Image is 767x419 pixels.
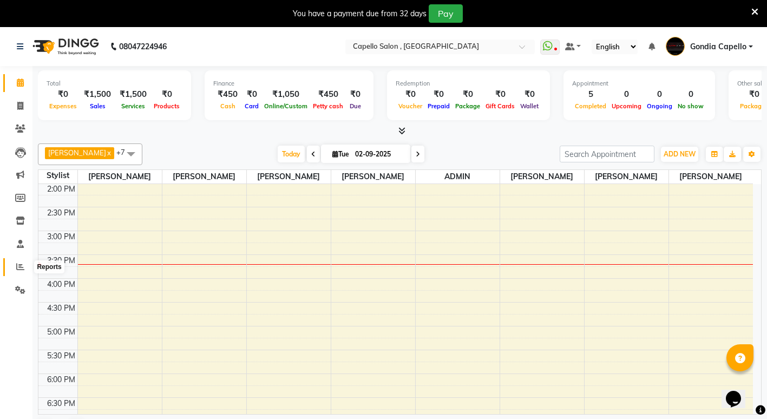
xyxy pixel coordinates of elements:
[310,102,346,110] span: Petty cash
[669,170,753,184] span: [PERSON_NAME]
[45,279,77,290] div: 4:00 PM
[585,170,668,184] span: [PERSON_NAME]
[500,170,584,184] span: [PERSON_NAME]
[293,8,427,19] div: You have a payment due from 32 days
[644,102,675,110] span: Ongoing
[45,374,77,385] div: 6:00 PM
[572,88,609,101] div: 5
[34,260,64,273] div: Reports
[453,102,483,110] span: Package
[572,102,609,110] span: Completed
[45,231,77,243] div: 3:00 PM
[45,255,77,266] div: 3:30 PM
[247,170,331,184] span: [PERSON_NAME]
[278,146,305,162] span: Today
[45,207,77,219] div: 2:30 PM
[162,170,246,184] span: [PERSON_NAME]
[517,102,541,110] span: Wallet
[517,88,541,101] div: ₹0
[47,102,80,110] span: Expenses
[396,79,541,88] div: Redemption
[80,88,115,101] div: ₹1,500
[45,184,77,195] div: 2:00 PM
[28,31,102,62] img: logo
[346,88,365,101] div: ₹0
[609,88,644,101] div: 0
[453,88,483,101] div: ₹0
[396,102,425,110] span: Voucher
[115,88,151,101] div: ₹1,500
[213,79,365,88] div: Finance
[119,31,167,62] b: 08047224946
[483,102,517,110] span: Gift Cards
[560,146,654,162] input: Search Appointment
[213,88,242,101] div: ₹450
[310,88,346,101] div: ₹450
[425,102,453,110] span: Prepaid
[116,148,133,156] span: +7
[330,150,352,158] span: Tue
[47,79,182,88] div: Total
[78,170,162,184] span: [PERSON_NAME]
[644,88,675,101] div: 0
[45,350,77,362] div: 5:30 PM
[347,102,364,110] span: Due
[675,102,706,110] span: No show
[218,102,238,110] span: Cash
[690,41,746,53] span: Gondia Capello
[352,146,406,162] input: 2025-09-02
[87,102,108,110] span: Sales
[416,170,500,184] span: ADMIN
[331,170,415,184] span: [PERSON_NAME]
[45,303,77,314] div: 4:30 PM
[48,148,106,157] span: [PERSON_NAME]
[106,148,111,157] a: x
[609,102,644,110] span: Upcoming
[47,88,80,101] div: ₹0
[661,147,698,162] button: ADD NEW
[151,88,182,101] div: ₹0
[675,88,706,101] div: 0
[242,88,261,101] div: ₹0
[664,150,696,158] span: ADD NEW
[396,88,425,101] div: ₹0
[572,79,706,88] div: Appointment
[425,88,453,101] div: ₹0
[483,88,517,101] div: ₹0
[261,88,310,101] div: ₹1,050
[429,4,463,23] button: Pay
[151,102,182,110] span: Products
[722,376,756,408] iframe: chat widget
[242,102,261,110] span: Card
[119,102,148,110] span: Services
[261,102,310,110] span: Online/Custom
[45,326,77,338] div: 5:00 PM
[45,398,77,409] div: 6:30 PM
[666,37,685,56] img: Gondia Capello
[38,170,77,181] div: Stylist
